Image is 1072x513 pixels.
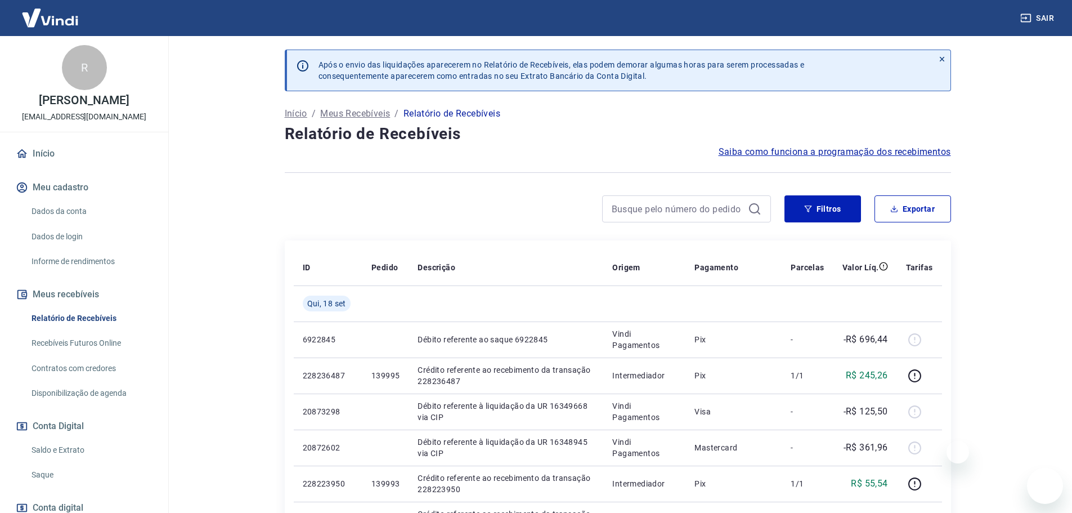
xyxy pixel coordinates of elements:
[791,406,824,417] p: -
[14,1,87,35] img: Vindi
[371,262,398,273] p: Pedido
[285,123,951,145] h4: Relatório de Recebíveis
[851,477,887,490] p: R$ 55,54
[694,442,773,453] p: Mastercard
[612,478,676,489] p: Intermediador
[418,364,594,387] p: Crédito referente ao recebimento da transação 228236487
[27,307,155,330] a: Relatório de Recebíveis
[27,332,155,355] a: Recebíveis Futuros Online
[612,436,676,459] p: Vindi Pagamentos
[39,95,129,106] p: [PERSON_NAME]
[371,370,400,381] p: 139995
[27,225,155,248] a: Dados de login
[906,262,933,273] p: Tarifas
[14,141,155,166] a: Início
[285,107,307,121] a: Início
[791,478,824,489] p: 1/1
[694,262,738,273] p: Pagamento
[22,111,146,123] p: [EMAIL_ADDRESS][DOMAIN_NAME]
[844,333,888,346] p: -R$ 696,44
[403,107,500,121] p: Relatório de Recebíveis
[418,436,594,459] p: Débito referente à liquidação da UR 16348945 via CIP
[303,334,353,345] p: 6922845
[874,195,951,222] button: Exportar
[14,414,155,439] button: Conta Digital
[418,472,594,495] p: Crédito referente ao recebimento da transação 228223950
[719,145,951,159] a: Saiba como funciona a programação dos recebimentos
[62,45,107,90] div: R
[612,200,743,217] input: Busque pelo número do pedido
[1018,8,1058,29] button: Sair
[694,406,773,417] p: Visa
[27,200,155,223] a: Dados da conta
[791,334,824,345] p: -
[844,405,888,418] p: -R$ 125,50
[27,250,155,273] a: Informe de rendimentos
[612,370,676,381] p: Intermediador
[418,400,594,423] p: Débito referente à liquidação da UR 16349668 via CIP
[27,439,155,462] a: Saldo e Extrato
[418,262,455,273] p: Descrição
[320,107,390,121] a: Meus Recebíveis
[612,400,676,423] p: Vindi Pagamentos
[694,334,773,345] p: Pix
[303,262,311,273] p: ID
[303,406,353,417] p: 20873298
[303,370,353,381] p: 228236487
[307,298,346,309] span: Qui, 18 set
[844,441,888,454] p: -R$ 361,96
[303,442,353,453] p: 20872602
[784,195,861,222] button: Filtros
[791,262,824,273] p: Parcelas
[947,441,969,463] iframe: Fechar mensagem
[303,478,353,489] p: 228223950
[27,357,155,380] a: Contratos com credores
[846,369,888,382] p: R$ 245,26
[14,175,155,200] button: Meu cadastro
[842,262,879,273] p: Valor Líq.
[312,107,316,121] p: /
[319,59,805,82] p: Após o envio das liquidações aparecerem no Relatório de Recebíveis, elas podem demorar algumas ho...
[394,107,398,121] p: /
[371,478,400,489] p: 139993
[1027,468,1063,504] iframe: Botão para abrir a janela de mensagens
[694,370,773,381] p: Pix
[27,463,155,487] a: Saque
[694,478,773,489] p: Pix
[612,328,676,351] p: Vindi Pagamentos
[612,262,640,273] p: Origem
[27,382,155,405] a: Disponibilização de agenda
[14,282,155,307] button: Meus recebíveis
[791,370,824,381] p: 1/1
[418,334,594,345] p: Débito referente ao saque 6922845
[791,442,824,453] p: -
